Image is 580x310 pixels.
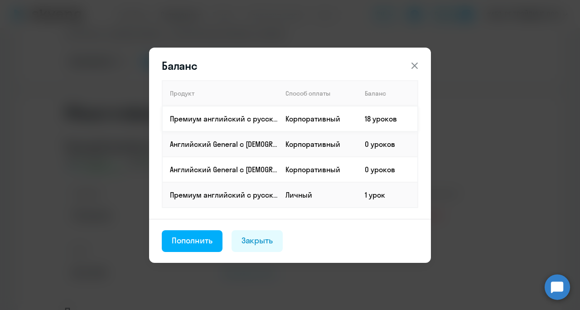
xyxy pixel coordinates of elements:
td: 1 урок [358,182,418,208]
th: Продукт [162,81,278,106]
td: 18 уроков [358,106,418,131]
td: Корпоративный [278,157,358,182]
button: Пополнить [162,230,222,252]
p: Премиум английский с русскоговорящим преподавателем [170,190,278,200]
div: Закрыть [242,235,273,247]
p: Английский General с [DEMOGRAPHIC_DATA] преподавателем [170,139,278,149]
button: Закрыть [232,230,283,252]
th: Способ оплаты [278,81,358,106]
td: Личный [278,182,358,208]
td: 0 уроков [358,157,418,182]
p: Английский General с [DEMOGRAPHIC_DATA] преподавателем [170,165,278,174]
div: Пополнить [172,235,213,247]
td: Корпоративный [278,131,358,157]
td: 0 уроков [358,131,418,157]
p: Премиум английский с русскоговорящим преподавателем [170,114,278,124]
th: Баланс [358,81,418,106]
header: Баланс [149,58,431,73]
td: Корпоративный [278,106,358,131]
